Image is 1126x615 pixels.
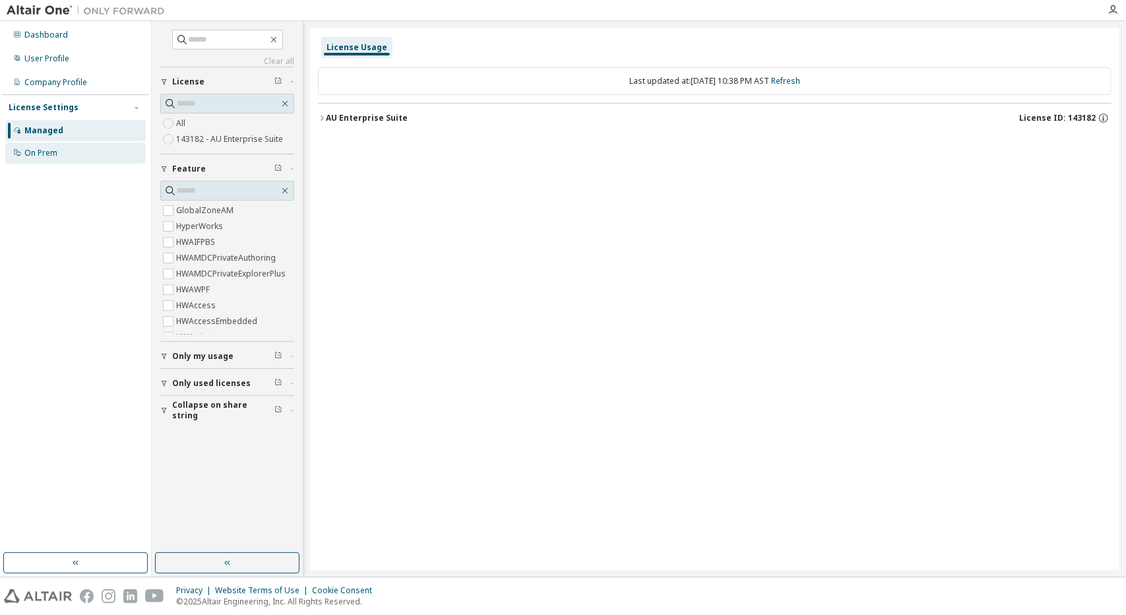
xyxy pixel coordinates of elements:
[274,164,282,174] span: Clear filter
[176,282,212,298] label: HWAWPF
[274,77,282,87] span: Clear filter
[318,104,1111,133] button: AU Enterprise SuiteLicense ID: 143182
[24,125,63,136] div: Managed
[172,164,206,174] span: Feature
[176,250,278,266] label: HWAMDCPrivateAuthoring
[102,589,115,603] img: instagram.svg
[176,234,218,250] label: HWAIFPBS
[274,351,282,362] span: Clear filter
[176,266,288,282] label: HWAMDCPrivateExplorerPlus
[176,585,215,596] div: Privacy
[123,589,137,603] img: linkedin.svg
[327,42,387,53] div: License Usage
[7,4,172,17] img: Altair One
[24,53,69,64] div: User Profile
[176,131,286,147] label: 143182 - AU Enterprise Suite
[1019,113,1096,123] span: License ID: 143182
[4,589,72,603] img: altair_logo.svg
[326,113,408,123] div: AU Enterprise Suite
[176,203,236,218] label: GlobalZoneAM
[215,585,312,596] div: Website Terms of Use
[24,148,57,158] div: On Prem
[160,67,294,96] button: License
[160,56,294,67] a: Clear all
[176,218,226,234] label: HyperWorks
[172,400,274,421] span: Collapse on share string
[24,77,87,88] div: Company Profile
[312,585,380,596] div: Cookie Consent
[318,67,1111,95] div: Last updated at: [DATE] 10:38 PM AST
[274,405,282,416] span: Clear filter
[160,154,294,183] button: Feature
[172,77,204,87] span: License
[172,351,234,362] span: Only my usage
[176,329,221,345] label: HWActivate
[274,378,282,389] span: Clear filter
[160,342,294,371] button: Only my usage
[771,75,800,86] a: Refresh
[160,369,294,398] button: Only used licenses
[176,596,380,607] p: © 2025 Altair Engineering, Inc. All Rights Reserved.
[160,396,294,425] button: Collapse on share string
[145,589,164,603] img: youtube.svg
[24,30,68,40] div: Dashboard
[9,102,78,113] div: License Settings
[176,298,218,313] label: HWAccess
[80,589,94,603] img: facebook.svg
[176,313,260,329] label: HWAccessEmbedded
[176,115,188,131] label: All
[172,378,251,389] span: Only used licenses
